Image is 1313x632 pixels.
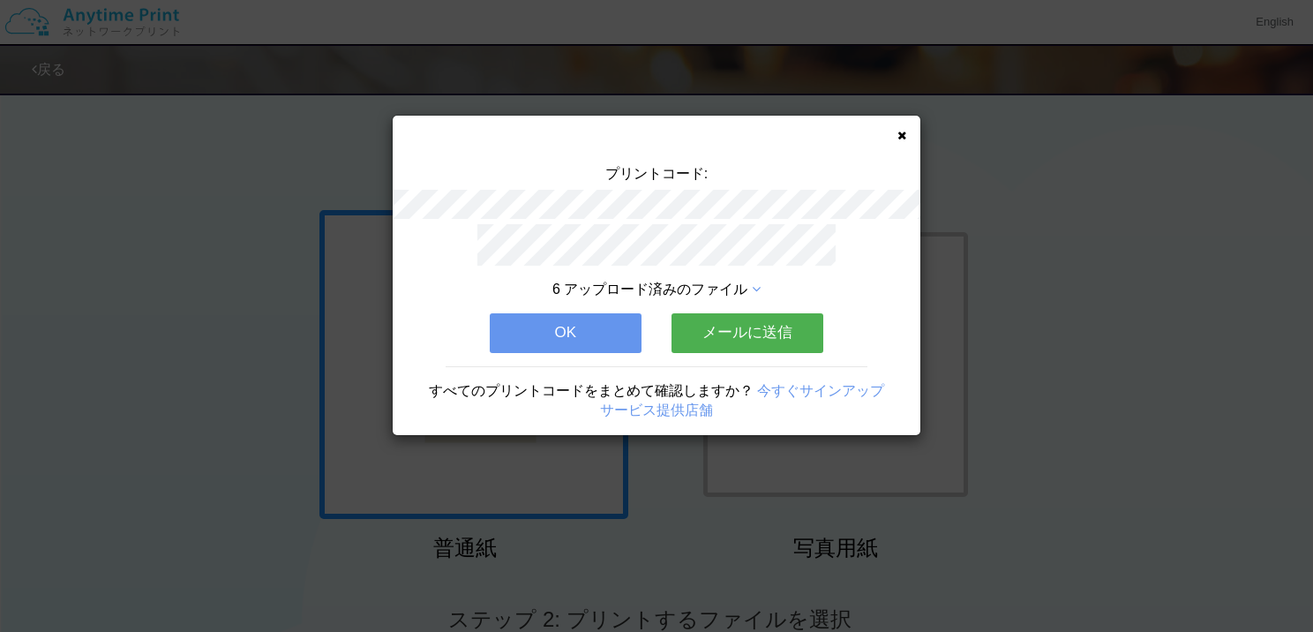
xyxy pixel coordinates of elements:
[490,313,641,352] button: OK
[552,282,747,297] span: 6 アップロード済みのファイル
[757,383,884,398] a: 今すぐサインアップ
[600,403,713,418] a: サービス提供店舗
[429,383,754,398] span: すべてのプリントコードをまとめて確認しますか？
[672,313,823,352] button: メールに送信
[605,166,708,181] span: プリントコード:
